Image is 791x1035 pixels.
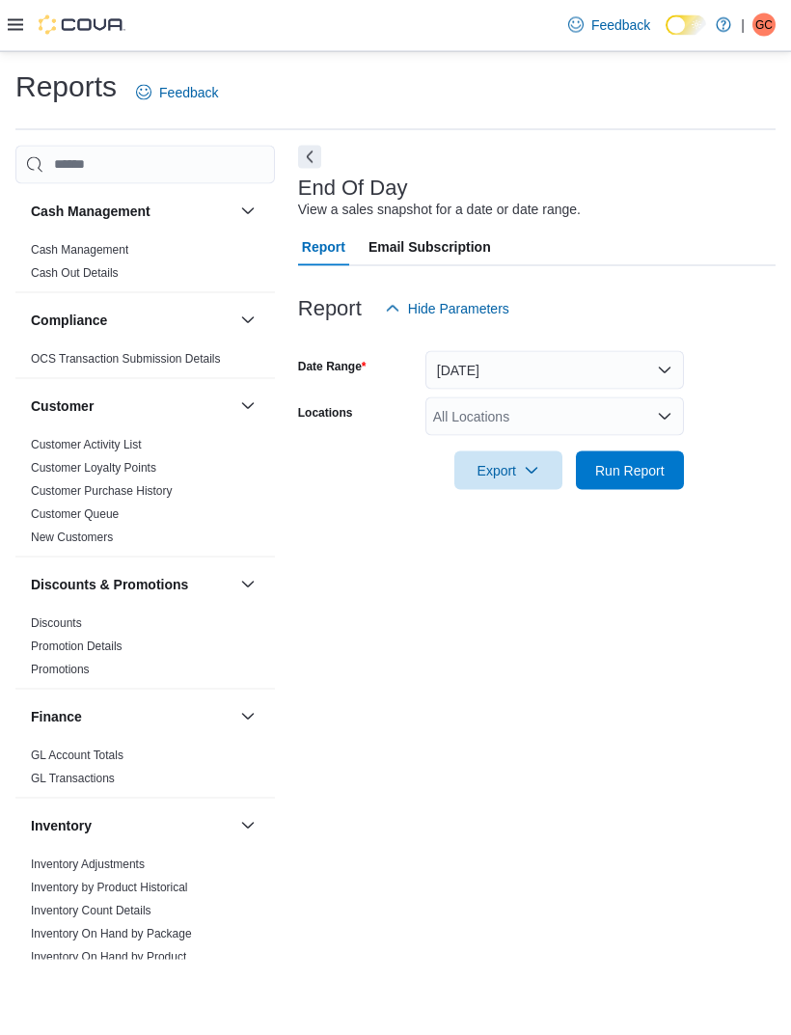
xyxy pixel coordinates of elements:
[31,202,232,221] button: Cash Management
[466,451,551,490] span: Export
[159,83,218,102] span: Feedback
[15,612,275,689] div: Discounts & Promotions
[298,146,321,169] button: Next
[31,927,192,940] a: Inventory On Hand by Package
[454,451,562,490] button: Export
[31,858,145,871] a: Inventory Adjustments
[31,531,113,544] a: New Customers
[31,904,151,917] a: Inventory Count Details
[31,396,94,416] h3: Customer
[128,73,226,112] a: Feedback
[236,573,259,596] button: Discounts & Promotions
[31,352,221,366] a: OCS Transaction Submission Details
[31,749,123,762] a: GL Account Totals
[666,15,706,36] input: Dark Mode
[560,6,658,44] a: Feedback
[31,707,82,726] h3: Finance
[752,14,776,37] div: Gianfranco Catalano
[15,347,275,378] div: Compliance
[15,433,275,557] div: Customer
[595,461,665,480] span: Run Report
[31,396,232,416] button: Customer
[31,616,82,630] a: Discounts
[31,640,123,653] a: Promotion Details
[31,507,119,521] a: Customer Queue
[15,68,117,106] h1: Reports
[755,14,773,37] span: GC
[236,309,259,332] button: Compliance
[31,816,92,835] h3: Inventory
[302,228,345,266] span: Report
[741,14,745,37] p: |
[298,359,367,374] label: Date Range
[657,409,672,424] button: Open list of options
[31,575,232,594] button: Discounts & Promotions
[236,200,259,223] button: Cash Management
[236,395,259,418] button: Customer
[298,200,581,220] div: View a sales snapshot for a date or date range.
[408,299,509,318] span: Hide Parameters
[576,451,684,490] button: Run Report
[666,36,667,37] span: Dark Mode
[377,289,517,328] button: Hide Parameters
[31,461,156,475] a: Customer Loyalty Points
[236,814,259,837] button: Inventory
[31,881,188,894] a: Inventory by Product Historical
[425,351,684,390] button: [DATE]
[31,438,142,451] a: Customer Activity List
[31,484,173,498] a: Customer Purchase History
[31,772,115,785] a: GL Transactions
[31,243,128,257] a: Cash Management
[368,228,491,266] span: Email Subscription
[31,707,232,726] button: Finance
[31,311,232,330] button: Compliance
[236,705,259,728] button: Finance
[591,15,650,35] span: Feedback
[31,575,188,594] h3: Discounts & Promotions
[15,744,275,798] div: Finance
[31,266,119,280] a: Cash Out Details
[298,177,408,200] h3: End Of Day
[31,663,90,676] a: Promotions
[15,238,275,292] div: Cash Management
[298,297,362,320] h3: Report
[31,311,107,330] h3: Compliance
[31,202,150,221] h3: Cash Management
[298,405,353,421] label: Locations
[31,816,232,835] button: Inventory
[31,950,186,964] a: Inventory On Hand by Product
[39,15,125,35] img: Cova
